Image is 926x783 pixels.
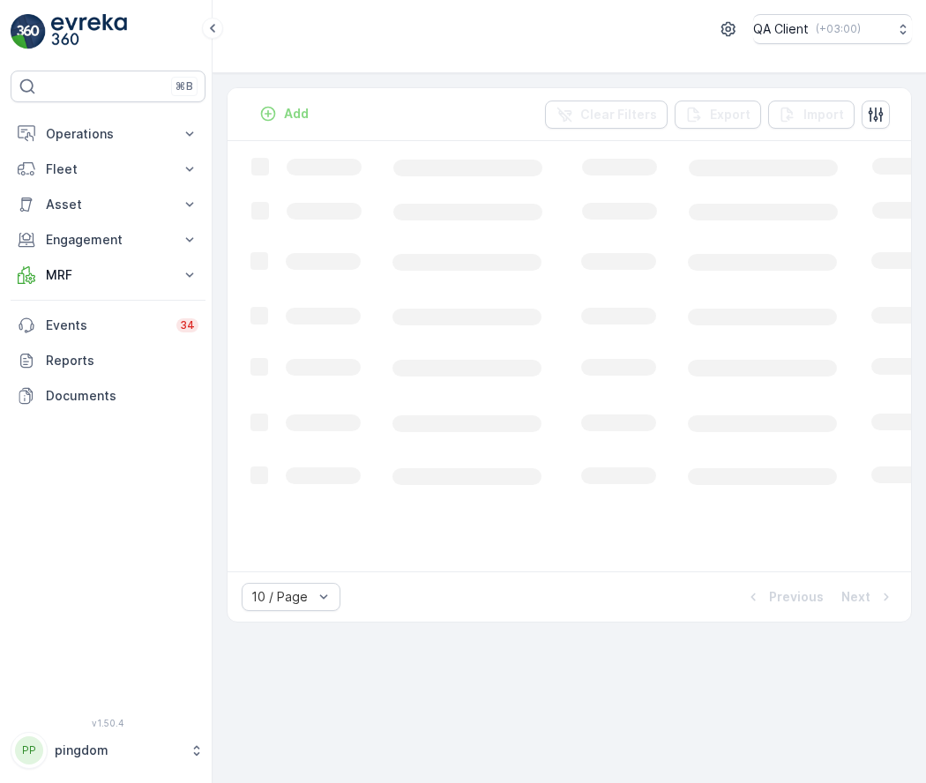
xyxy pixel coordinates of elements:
p: ⌘B [175,79,193,93]
button: Engagement [11,222,205,257]
button: Clear Filters [545,101,668,129]
button: QA Client(+03:00) [753,14,912,44]
button: Next [840,586,897,608]
p: Reports [46,352,198,369]
a: Events34 [11,308,205,343]
button: Add [252,103,316,124]
span: v 1.50.4 [11,718,205,728]
button: Import [768,101,855,129]
p: Import [803,106,844,123]
button: Operations [11,116,205,152]
a: Reports [11,343,205,378]
img: logo [11,14,46,49]
p: Asset [46,196,170,213]
p: pingdom [55,742,181,759]
p: MRF [46,266,170,284]
p: Operations [46,125,170,143]
p: QA Client [753,20,809,38]
img: logo_light-DOdMpM7g.png [51,14,127,49]
p: Documents [46,387,198,405]
p: ( +03:00 ) [816,22,861,36]
button: Export [675,101,761,129]
p: Add [284,105,309,123]
p: Next [841,588,870,606]
p: Events [46,317,166,334]
button: Fleet [11,152,205,187]
button: Asset [11,187,205,222]
p: Previous [769,588,824,606]
a: Documents [11,378,205,414]
p: Engagement [46,231,170,249]
p: Fleet [46,160,170,178]
p: 34 [180,318,195,332]
p: Clear Filters [580,106,657,123]
p: Export [710,106,751,123]
button: MRF [11,257,205,293]
button: PPpingdom [11,732,205,769]
div: PP [15,736,43,764]
button: Previous [743,586,825,608]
